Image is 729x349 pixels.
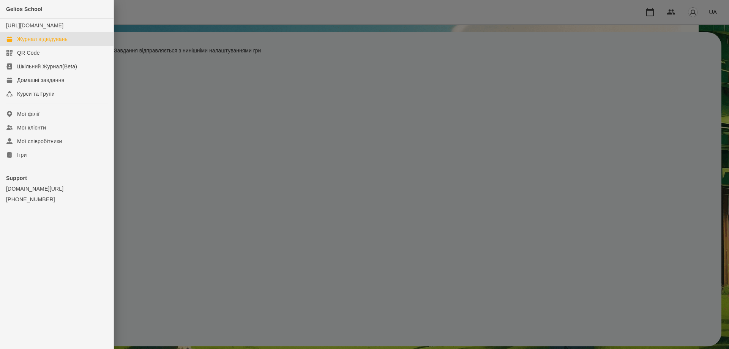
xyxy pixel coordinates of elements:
[17,110,39,118] div: Мої філії
[17,137,62,145] div: Мої співробітники
[17,76,64,84] div: Домашні завдання
[6,6,43,12] span: Gelios School
[17,49,40,57] div: QR Code
[17,35,68,43] div: Журнал відвідувань
[17,63,77,70] div: Шкільний Журнал(Beta)
[17,151,27,159] div: Ігри
[17,124,46,131] div: Мої клієнти
[6,174,107,182] p: Support
[6,196,107,203] a: [PHONE_NUMBER]
[17,90,55,98] div: Курси та Групи
[6,22,63,28] a: [URL][DOMAIN_NAME]
[6,185,107,193] a: [DOMAIN_NAME][URL]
